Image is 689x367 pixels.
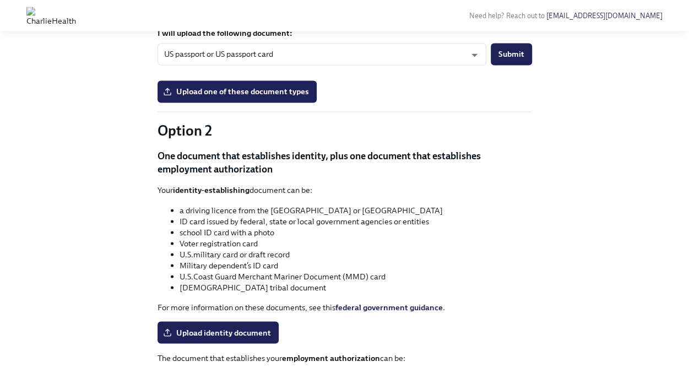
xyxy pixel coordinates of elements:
li: U.S.military card or draft record [180,249,532,260]
li: Military dependent’s ID card [180,260,532,271]
li: a driving licence from the [GEOGRAPHIC_DATA] or [GEOGRAPHIC_DATA] [180,204,532,215]
span: Submit [498,48,524,60]
p: One document that establishes identity, plus one document that establishes employment authorization [158,149,532,176]
span: Upload one of these document types [165,86,309,97]
li: ID card issued by federal, state or local government agencies or entities [180,215,532,226]
li: [DEMOGRAPHIC_DATA] tribal document [180,282,532,293]
p: The document that establishes your can be: [158,352,532,363]
img: CharlieHealth [26,7,76,24]
a: [EMAIL_ADDRESS][DOMAIN_NAME] [546,12,663,20]
p: Your document can be: [158,185,532,196]
button: Submit [491,43,532,65]
li: Voter registration card [180,238,532,249]
p: For more information on these documents, see this . [158,301,532,312]
p: Option 2 [158,121,532,141]
label: Upload one of these document types [158,80,317,102]
span: Need help? Reach out to [469,12,663,20]
strong: identity-establishing [173,185,249,195]
div: US passport or US passport card [158,43,486,65]
li: school ID card with a photo [180,226,532,238]
a: federal government guidance [335,302,443,312]
span: Upload identity document [165,327,271,338]
label: I will upload the following document: [158,28,532,39]
strong: employment authorization [282,353,380,363]
li: U.S.Coast Guard Merchant Mariner Document (MMD) card [180,271,532,282]
label: Upload identity document [158,321,279,343]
